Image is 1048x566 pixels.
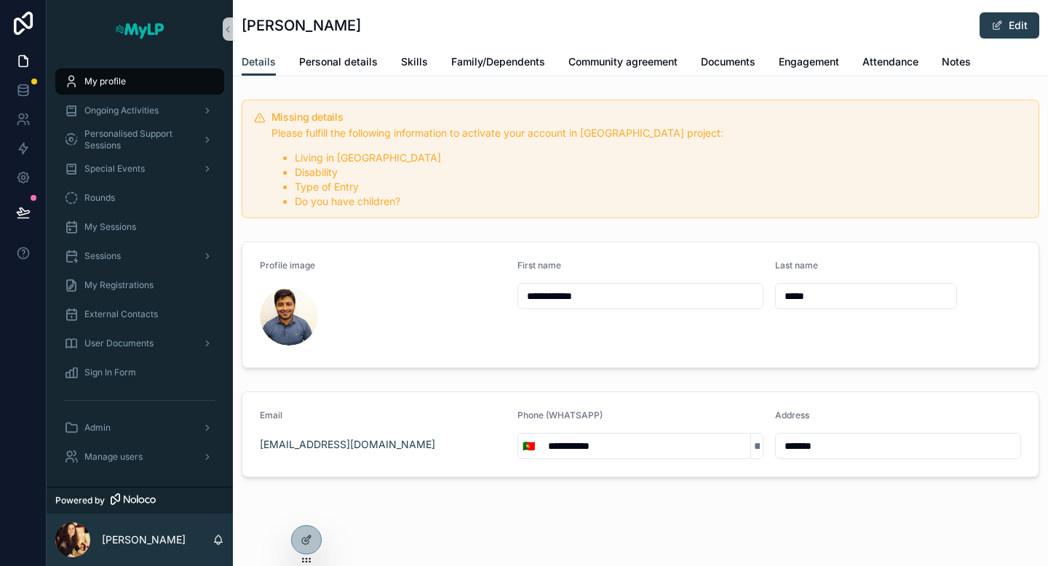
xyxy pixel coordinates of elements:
[980,12,1039,39] button: Edit
[271,125,1027,142] p: Please fulfill the following information to activate your account in [GEOGRAPHIC_DATA] project:
[942,55,971,69] span: Notes
[701,49,755,78] a: Documents
[518,433,539,459] button: Select Button
[114,17,165,41] img: App logo
[55,330,224,356] a: User Documents
[517,410,603,420] span: Phone (WHATSAPP)
[55,301,224,327] a: External Contacts
[55,68,224,95] a: My profile
[299,49,378,78] a: Personal details
[55,359,224,386] a: Sign In Form
[568,49,678,78] a: Community agreement
[55,444,224,470] a: Manage users
[517,260,561,271] span: First name
[55,272,224,298] a: My Registrations
[523,439,535,453] span: 🇵🇹
[84,76,126,87] span: My profile
[271,125,1027,209] div: Please fulfill the following information to activate your account in Lisbon project: - Living in ...
[862,55,918,69] span: Attendance
[102,533,186,547] p: [PERSON_NAME]
[295,151,1027,165] li: Living in [GEOGRAPHIC_DATA]
[779,49,839,78] a: Engagement
[295,180,1027,194] li: Type of Entry
[775,260,818,271] span: Last name
[84,279,154,291] span: My Registrations
[568,55,678,69] span: Community agreement
[401,55,428,69] span: Skills
[55,415,224,441] a: Admin
[242,49,276,76] a: Details
[451,55,545,69] span: Family/Dependents
[47,487,233,514] a: Powered by
[55,214,224,240] a: My Sessions
[84,250,121,262] span: Sessions
[701,55,755,69] span: Documents
[862,49,918,78] a: Attendance
[942,49,971,78] a: Notes
[242,15,361,36] h1: [PERSON_NAME]
[55,495,105,506] span: Powered by
[242,55,276,69] span: Details
[295,194,1027,209] li: Do you have children?
[271,112,1027,122] h5: Missing details
[84,451,143,463] span: Manage users
[260,437,435,452] a: [EMAIL_ADDRESS][DOMAIN_NAME]
[84,163,145,175] span: Special Events
[55,185,224,211] a: Rounds
[451,49,545,78] a: Family/Dependents
[55,97,224,124] a: Ongoing Activities
[260,410,282,420] span: Email
[295,165,1027,180] li: Disability
[84,105,159,116] span: Ongoing Activities
[55,156,224,182] a: Special Events
[84,338,154,349] span: User Documents
[775,410,809,420] span: Address
[55,127,224,153] a: Personalised Support Sessions
[260,260,315,271] span: Profile image
[84,308,158,320] span: External Contacts
[55,243,224,269] a: Sessions
[299,55,378,69] span: Personal details
[779,55,839,69] span: Engagement
[84,221,136,233] span: My Sessions
[84,128,191,151] span: Personalised Support Sessions
[84,422,111,434] span: Admin
[47,58,233,487] div: scrollable content
[84,367,136,378] span: Sign In Form
[84,192,115,204] span: Rounds
[401,49,428,78] a: Skills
